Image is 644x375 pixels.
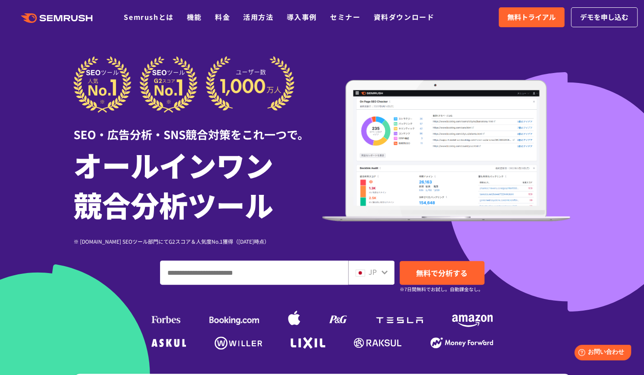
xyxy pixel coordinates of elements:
a: セミナー [330,12,360,22]
a: 導入事例 [287,12,317,22]
a: 料金 [215,12,230,22]
a: 機能 [187,12,202,22]
iframe: Help widget launcher [567,341,634,365]
a: デモを申し込む [571,7,638,27]
span: 無料で分析する [416,267,468,278]
div: ※ [DOMAIN_NAME] SEOツール部門にてG2スコア＆人気度No.1獲得（[DATE]時点） [74,237,322,245]
a: 資料ダウンロード [373,12,434,22]
span: デモを申し込む [580,12,628,23]
input: ドメイン、キーワードまたはURLを入力してください [160,261,348,284]
a: 活用方法 [243,12,273,22]
span: JP [368,267,377,277]
span: 無料トライアル [507,12,556,23]
div: SEO・広告分析・SNS競合対策をこれ一つで。 [74,113,322,143]
small: ※7日間無料でお試し。自動課金なし。 [400,285,483,293]
h1: オールインワン 競合分析ツール [74,145,322,224]
a: 無料で分析する [400,261,484,285]
a: 無料トライアル [499,7,564,27]
a: Semrushとは [124,12,173,22]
